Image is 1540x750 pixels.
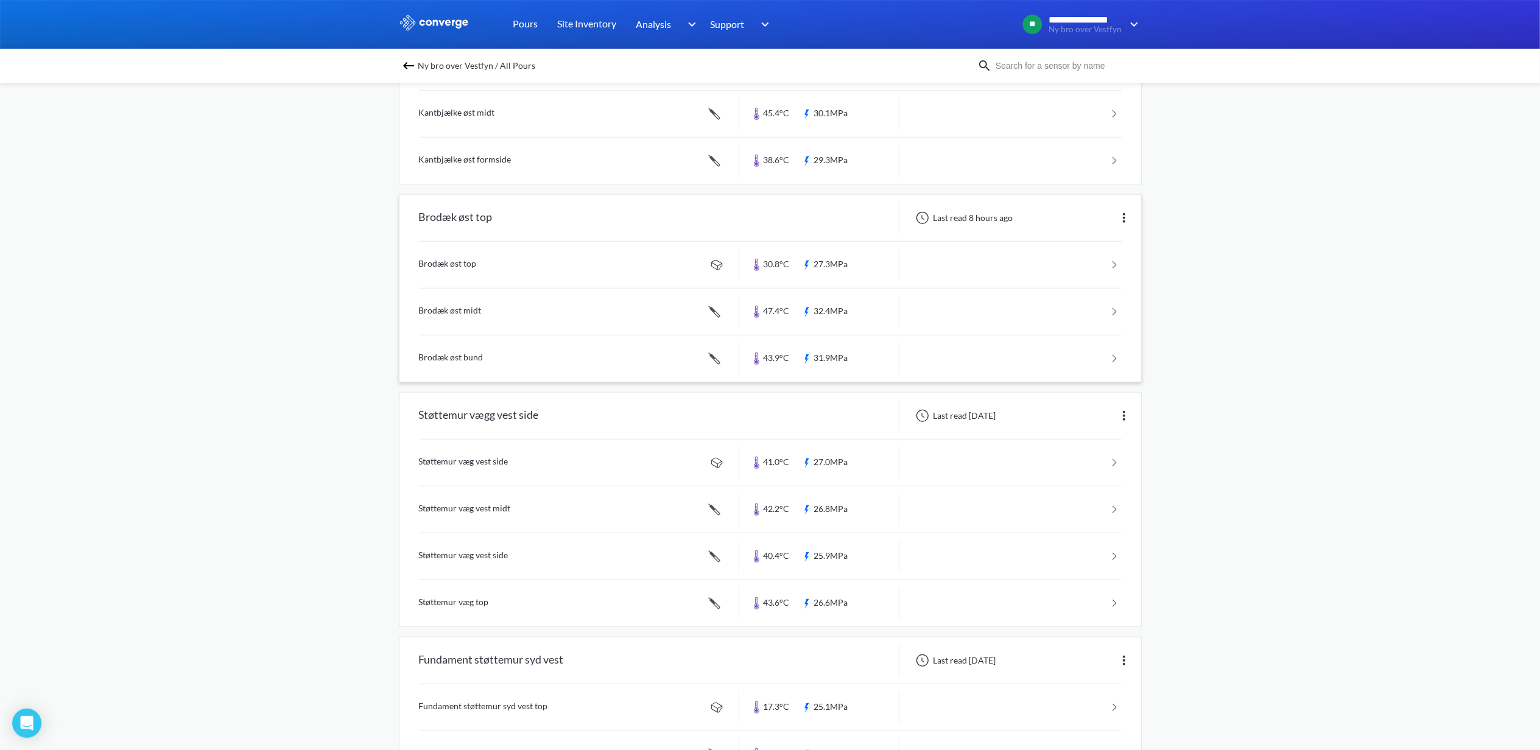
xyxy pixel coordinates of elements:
[419,400,539,432] div: Støttemur vægg vest side
[909,653,1000,668] div: Last read [DATE]
[399,15,469,30] img: logo_ewhite.svg
[418,57,536,74] span: Ny bro over Vestfyn / All Pours
[711,16,745,32] span: Support
[1122,17,1142,32] img: downArrow.svg
[419,645,564,676] div: Fundament støttemur syd vest
[419,202,493,234] div: Brodæk øst top
[977,58,992,73] img: icon-search.svg
[909,211,1017,225] div: Last read 8 hours ago
[1117,408,1131,423] img: more.svg
[992,59,1139,72] input: Search for a sensor by name
[1049,25,1122,34] span: Ny bro over Vestfyn
[12,709,41,738] div: Open Intercom Messenger
[753,17,773,32] img: downArrow.svg
[1117,211,1131,225] img: more.svg
[909,408,1000,423] div: Last read [DATE]
[1117,653,1131,668] img: more.svg
[636,16,672,32] span: Analysis
[680,17,699,32] img: downArrow.svg
[401,58,416,73] img: backspace.svg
